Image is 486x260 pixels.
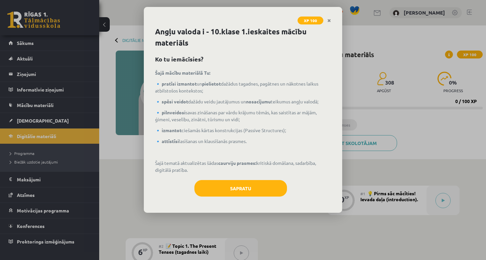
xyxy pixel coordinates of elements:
p: Šajā tematā aktualizētas šādas kritiskā domāšana, sadarbība, digitālā pratība. [155,160,331,173]
strong: 🔹 pilnveidosi [155,109,185,115]
strong: 🔹 pratīsi izmantot [155,81,197,87]
p: dažādu veidu jautājumus un teikumus angļu valodā; [155,98,331,105]
strong: 🔹 spēsi veidot [155,98,188,104]
strong: nosacījumu [246,98,271,104]
p: lasīšanas un klausīšanās prasmes. [155,138,331,145]
button: Sapratu [194,180,287,197]
strong: caurviju prasmes: [218,160,256,166]
p: un dažādus tagadnes, pagātnes un nākotnes laikus atbilstošos kontekstos; [155,80,331,94]
h2: Ko tu iemācīsies? [155,55,331,63]
p: ciešamās kārtas konstrukcijas (Passive Structures); [155,127,331,134]
p: savas zināšanas par vārdu krājumu tēmās, kas saistītas ar mājām, ģimeni, veselību, zinātni, tūris... [155,109,331,123]
strong: Šajā mācību materiālā Tu: [155,70,210,76]
strong: 🔹 izmantot [155,127,182,133]
h1: Angļu valoda i - 10.klase 1.ieskaites mācību materiāls [155,26,331,49]
strong: pielietot [202,81,221,87]
a: Close [323,14,335,27]
strong: 🔹 attīstīsi [155,138,179,144]
span: XP 100 [298,17,323,24]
